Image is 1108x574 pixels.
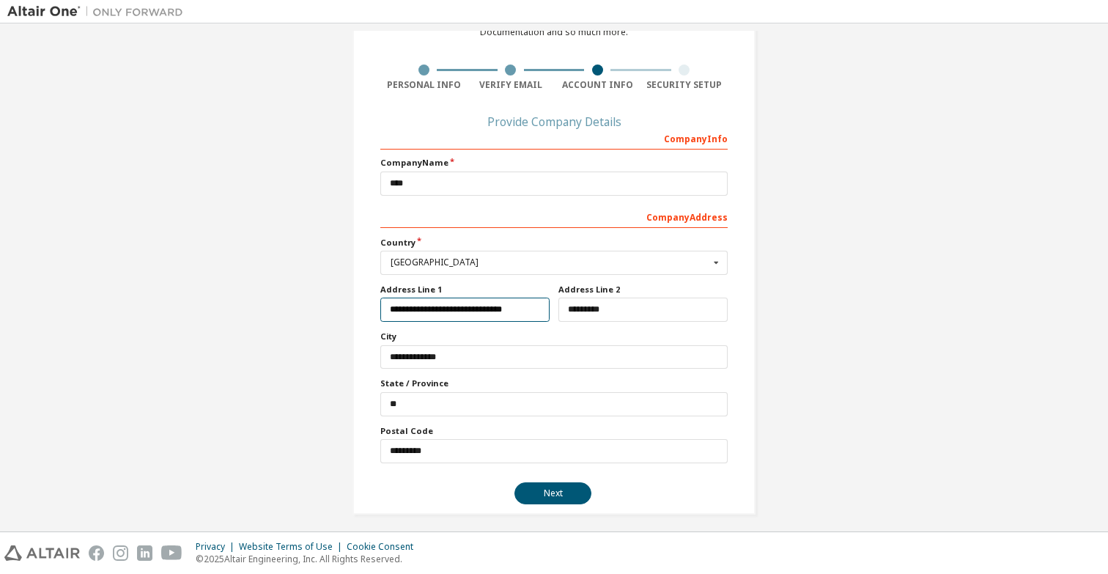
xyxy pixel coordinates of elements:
[468,79,555,91] div: Verify Email
[380,205,728,228] div: Company Address
[113,545,128,561] img: instagram.svg
[7,4,191,19] img: Altair One
[4,545,80,561] img: altair_logo.svg
[196,541,239,553] div: Privacy
[380,79,468,91] div: Personal Info
[514,482,591,504] button: Next
[391,258,709,267] div: [GEOGRAPHIC_DATA]
[347,541,422,553] div: Cookie Consent
[380,331,728,342] label: City
[89,545,104,561] img: facebook.svg
[239,541,347,553] div: Website Terms of Use
[554,79,641,91] div: Account Info
[380,117,728,126] div: Provide Company Details
[161,545,182,561] img: youtube.svg
[380,284,550,295] label: Address Line 1
[137,545,152,561] img: linkedin.svg
[380,126,728,150] div: Company Info
[196,553,422,565] p: © 2025 Altair Engineering, Inc. All Rights Reserved.
[641,79,728,91] div: Security Setup
[380,378,728,389] label: State / Province
[380,237,728,249] label: Country
[558,284,728,295] label: Address Line 2
[380,425,728,437] label: Postal Code
[380,157,728,169] label: Company Name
